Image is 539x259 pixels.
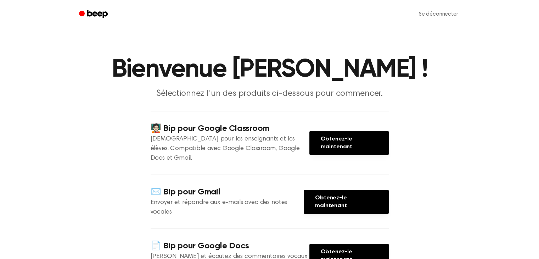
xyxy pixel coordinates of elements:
font: Bienvenue [PERSON_NAME] ! [111,57,427,82]
font: [DEMOGRAPHIC_DATA] pour les enseignants et les élèves. Compatible avec Google Classroom, Google D... [151,136,300,161]
font: Sélectionnez l’un des produits ci-dessous pour commencer. [156,89,383,98]
a: Bip [74,7,114,21]
font: Obtenez-le maintenant [315,195,347,209]
a: Obtenez-le maintenant [309,131,389,155]
a: Obtenez-le maintenant [304,190,388,214]
a: Se déconnecter [412,6,465,23]
font: 📄 Bip pour Google Docs [151,242,249,250]
font: 🧑🏻‍🏫 Bip pour Google Classroom [151,124,270,133]
font: Envoyer et répondre aux e-mails avec des notes vocales [151,199,287,215]
font: Se déconnecter [419,11,458,17]
font: ✉️ Bip pour Gmail [151,188,220,196]
font: Obtenez-le maintenant [321,136,352,150]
